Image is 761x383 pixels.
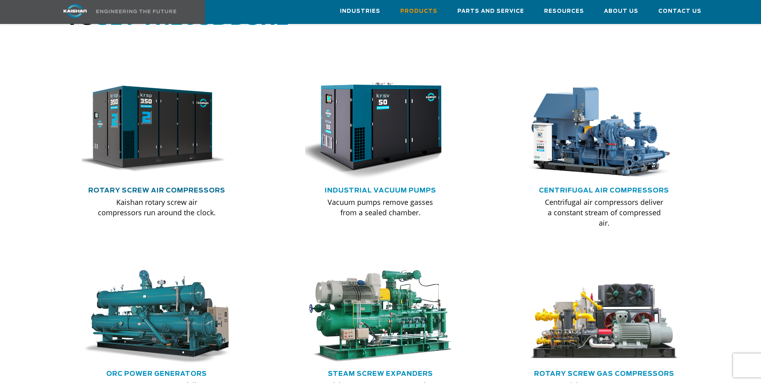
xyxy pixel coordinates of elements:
[539,187,669,194] a: Centrifugal Air Compressors
[604,7,638,16] span: About Us
[106,371,207,377] a: ORC Power Generators
[529,270,679,364] img: machine
[457,7,524,16] span: Parts and Service
[45,4,105,18] img: kaishan logo
[400,7,437,16] span: Products
[457,0,524,22] a: Parts and Service
[299,79,449,180] img: krsv50
[523,79,673,180] img: thumb-centrifugal-compressor
[534,371,674,377] a: Rotary Screw Gas Compressors
[96,10,176,13] img: Engineering the future
[544,0,584,22] a: Resources
[400,0,437,22] a: Products
[321,197,439,218] p: Vacuum pumps remove gasses from a sealed chamber.
[604,0,638,22] a: About Us
[98,197,216,218] p: Kaishan rotary screw air compressors run around the clock.
[658,0,701,22] a: Contact Us
[529,79,679,180] div: thumb-centrifugal-compressor
[658,7,701,16] span: Contact Us
[82,79,232,180] div: krsp350
[328,371,433,377] a: Steam Screw Expanders
[545,197,663,228] p: Centrifugal air compressors deliver a constant stream of compressed air.
[340,7,380,16] span: Industries
[544,7,584,16] span: Resources
[76,79,226,180] img: krsp350
[82,270,232,364] img: machine
[325,187,436,194] a: Industrial Vacuum Pumps
[88,187,225,194] a: Rotary Screw Air Compressors
[340,0,380,22] a: Industries
[305,270,455,364] img: machine
[305,79,455,180] div: krsv50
